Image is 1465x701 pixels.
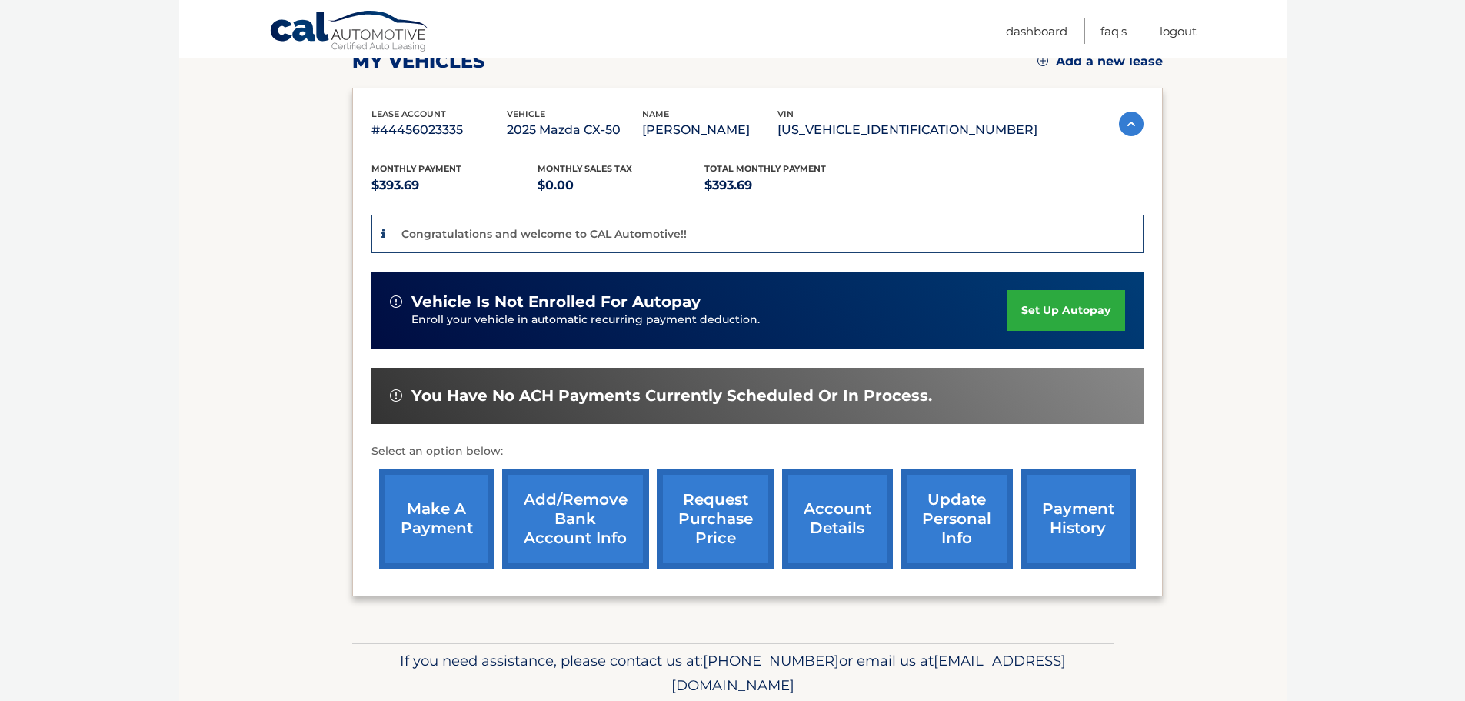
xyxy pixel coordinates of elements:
a: Dashboard [1006,18,1067,44]
span: You have no ACH payments currently scheduled or in process. [411,386,932,406]
img: alert-white.svg [390,295,402,308]
span: Monthly Payment [371,163,461,174]
a: Logout [1160,18,1197,44]
a: Add a new lease [1037,54,1163,69]
p: Congratulations and welcome to CAL Automotive!! [401,227,687,241]
span: Total Monthly Payment [704,163,826,174]
span: name [642,108,669,119]
span: lease account [371,108,446,119]
p: [PERSON_NAME] [642,119,777,141]
a: make a payment [379,469,494,569]
p: #44456023335 [371,119,507,141]
img: alert-white.svg [390,389,402,402]
p: Enroll your vehicle in automatic recurring payment deduction. [411,312,1008,329]
span: [PHONE_NUMBER] [703,652,839,669]
a: account details [782,469,893,569]
p: [US_VEHICLE_IDENTIFICATION_NUMBER] [777,119,1037,141]
a: FAQ's [1100,18,1127,44]
a: payment history [1021,469,1136,569]
h2: my vehicles [352,50,485,73]
a: request purchase price [657,469,774,569]
p: $0.00 [538,175,704,196]
a: Add/Remove bank account info [502,469,649,569]
p: 2025 Mazda CX-50 [507,119,642,141]
img: add.svg [1037,55,1048,66]
a: set up autopay [1007,290,1124,331]
img: accordion-active.svg [1119,112,1144,136]
span: Monthly sales Tax [538,163,632,174]
p: If you need assistance, please contact us at: or email us at [362,649,1104,698]
span: vin [777,108,794,119]
p: Select an option below: [371,442,1144,461]
p: $393.69 [371,175,538,196]
a: update personal info [901,469,1013,569]
p: $393.69 [704,175,871,196]
span: vehicle [507,108,545,119]
span: vehicle is not enrolled for autopay [411,292,701,312]
a: Cal Automotive [269,10,431,55]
